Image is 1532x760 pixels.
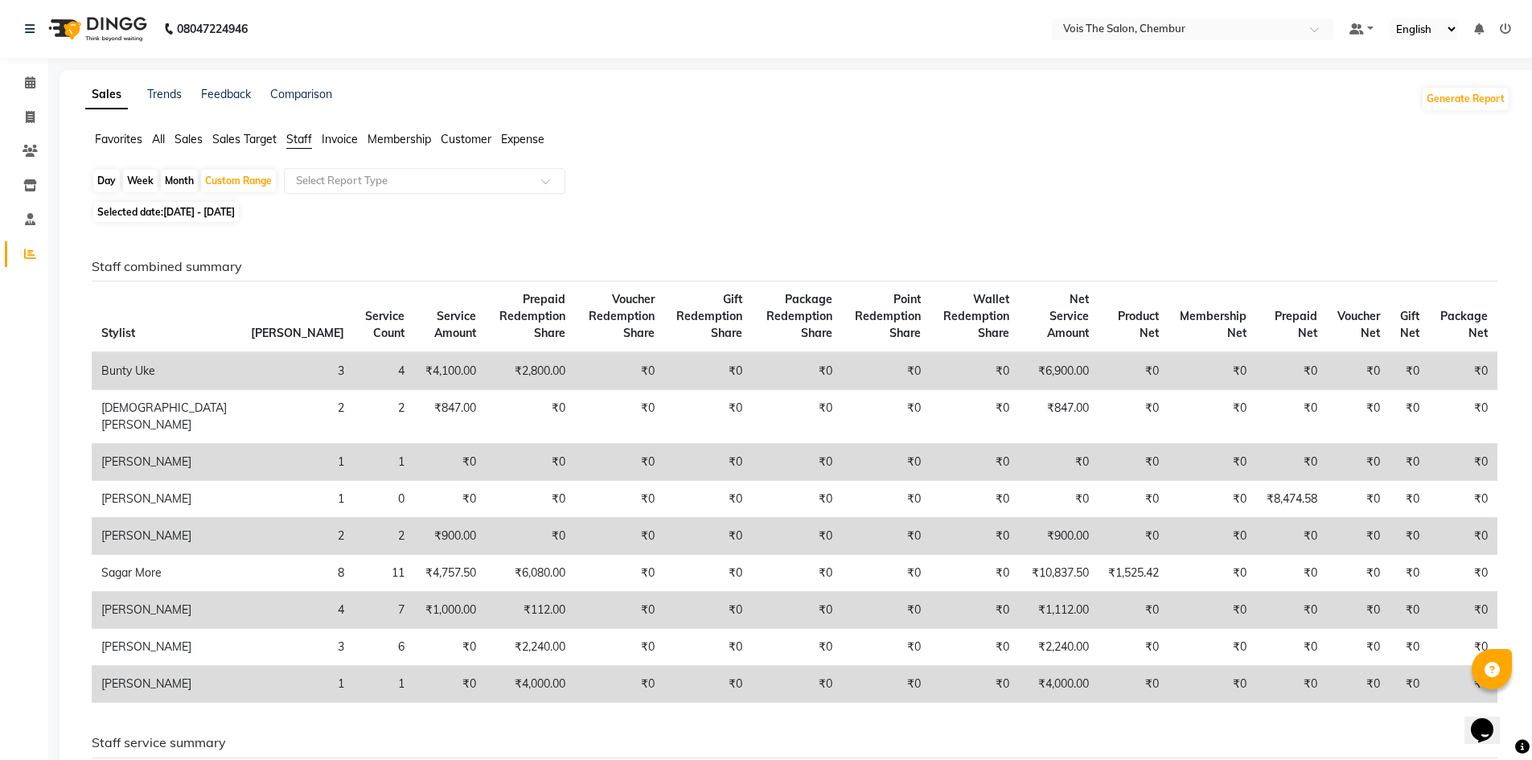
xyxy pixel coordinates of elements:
span: Customer [441,132,491,146]
span: Staff [286,132,312,146]
div: Month [161,170,198,192]
td: 11 [354,555,414,592]
td: ₹0 [1256,666,1327,703]
td: ₹0 [1099,518,1169,555]
span: Voucher Redemption Share [589,292,655,340]
td: 1 [241,666,354,703]
td: 4 [354,352,414,390]
div: Week [123,170,158,192]
td: ₹0 [1327,352,1390,390]
span: Membership [368,132,431,146]
td: ₹0 [930,390,1020,444]
td: ₹0 [1390,555,1429,592]
a: Trends [147,87,182,101]
td: ₹0 [752,629,841,666]
td: ₹0 [752,444,841,481]
td: ₹1,112.00 [1019,592,1098,629]
button: Generate Report [1423,88,1509,110]
span: Membership Net [1180,309,1247,340]
td: 6 [354,629,414,666]
td: ₹0 [486,390,575,444]
td: ₹0 [664,555,753,592]
td: ₹0 [575,390,664,444]
span: Prepaid Net [1275,309,1317,340]
td: ₹0 [1390,592,1429,629]
td: ₹0 [1429,481,1497,518]
td: ₹2,240.00 [486,629,575,666]
td: ₹0 [664,352,753,390]
td: 8 [241,555,354,592]
td: ₹0 [1256,518,1327,555]
td: 3 [241,629,354,666]
td: ₹0 [1169,352,1255,390]
td: ₹0 [1390,518,1429,555]
h6: Staff service summary [92,735,1497,750]
td: ₹0 [930,518,1020,555]
td: ₹900.00 [414,518,486,555]
td: ₹4,757.50 [414,555,486,592]
td: ₹0 [752,518,841,555]
td: ₹0 [1390,666,1429,703]
td: ₹0 [1019,481,1098,518]
td: ₹2,800.00 [486,352,575,390]
td: ₹0 [1099,629,1169,666]
td: ₹0 [752,390,841,444]
td: ₹0 [752,666,841,703]
td: 1 [241,481,354,518]
td: ₹0 [1429,518,1497,555]
td: ₹0 [1390,352,1429,390]
td: ₹0 [1099,444,1169,481]
td: ₹0 [1256,592,1327,629]
td: ₹0 [752,481,841,518]
td: ₹0 [1390,629,1429,666]
td: ₹0 [842,666,930,703]
td: ₹0 [664,592,753,629]
b: 08047224946 [177,6,248,51]
td: 7 [354,592,414,629]
td: ₹0 [930,629,1020,666]
td: 2 [241,518,354,555]
td: ₹0 [414,444,486,481]
span: Invoice [322,132,358,146]
td: ₹4,000.00 [1019,666,1098,703]
span: Voucher Net [1337,309,1380,340]
td: ₹0 [1429,629,1497,666]
td: ₹847.00 [414,390,486,444]
span: Sales Target [212,132,277,146]
td: ₹0 [1327,444,1390,481]
td: ₹6,900.00 [1019,352,1098,390]
td: Bunty Uke [92,352,241,390]
span: Point Redemption Share [855,292,921,340]
td: [PERSON_NAME] [92,444,241,481]
td: ₹4,100.00 [414,352,486,390]
td: ₹0 [842,390,930,444]
td: 2 [354,518,414,555]
iframe: chat widget [1464,696,1516,744]
td: [PERSON_NAME] [92,666,241,703]
span: [PERSON_NAME] [251,326,344,340]
td: ₹0 [1019,444,1098,481]
td: ₹0 [1429,666,1497,703]
td: ₹0 [575,555,664,592]
td: ₹0 [1169,555,1255,592]
td: ₹0 [1327,481,1390,518]
td: 1 [241,444,354,481]
span: Product Net [1118,309,1159,340]
td: ₹0 [486,518,575,555]
td: ₹0 [752,592,841,629]
td: ₹0 [1429,390,1497,444]
td: ₹0 [1327,592,1390,629]
td: ₹0 [486,481,575,518]
td: ₹0 [664,481,753,518]
span: Sales [175,132,203,146]
td: ₹0 [842,481,930,518]
td: ₹0 [752,352,841,390]
a: Sales [85,80,128,109]
span: Service Amount [434,309,476,340]
td: ₹6,080.00 [486,555,575,592]
a: Comparison [270,87,332,101]
span: Expense [501,132,544,146]
td: [PERSON_NAME] [92,592,241,629]
td: ₹10,837.50 [1019,555,1098,592]
td: ₹1,000.00 [414,592,486,629]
